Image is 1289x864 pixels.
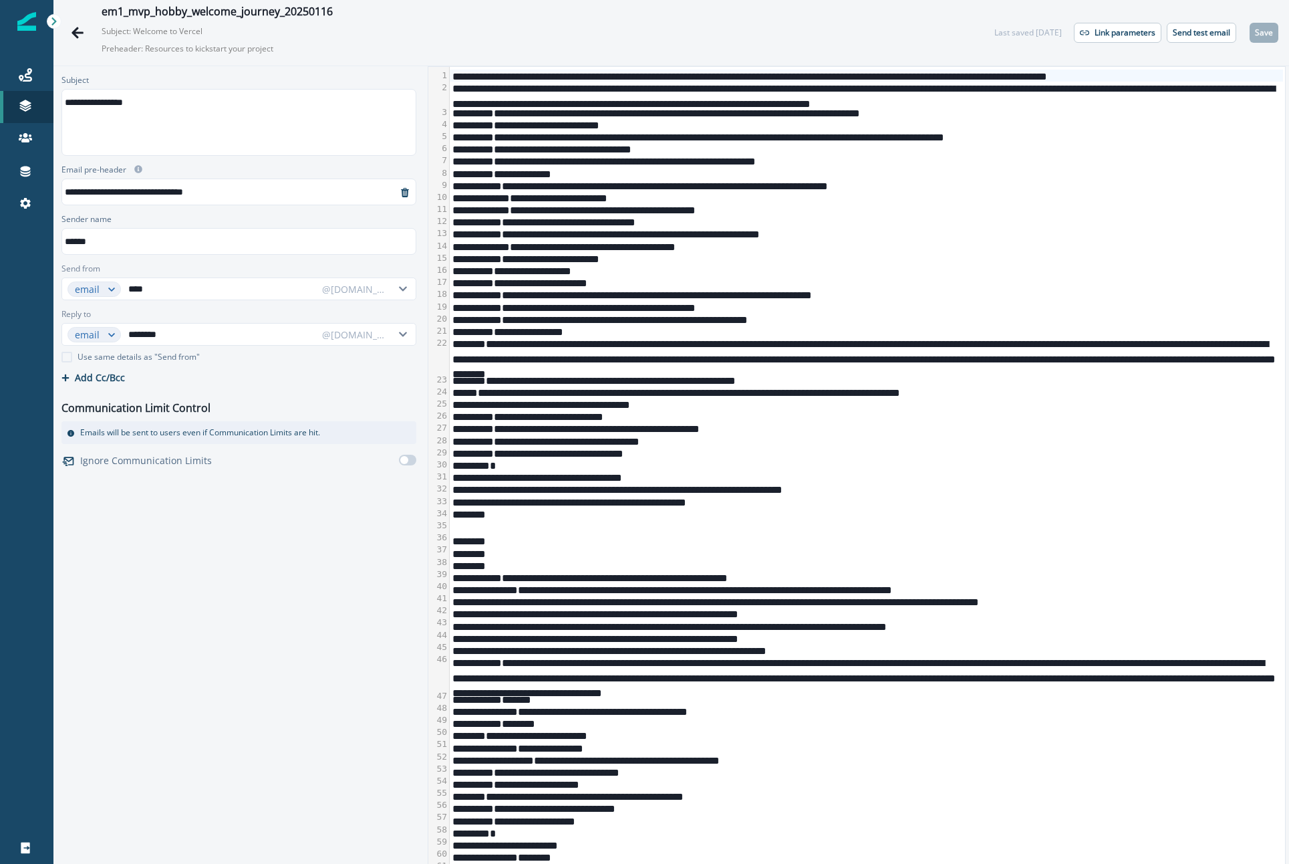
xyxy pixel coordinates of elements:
div: 57 [428,811,449,823]
div: 55 [428,787,449,799]
div: 47 [428,690,449,702]
div: 54 [428,775,449,787]
div: 35 [428,520,449,532]
div: email [75,328,102,342]
label: Send from [61,263,100,275]
div: 4 [428,118,449,130]
p: Communication Limit Control [61,400,210,416]
div: 44 [428,629,449,641]
div: 2 [428,82,449,106]
p: Ignore Communication Limits [80,453,212,467]
div: @[DOMAIN_NAME] [322,282,386,296]
div: 40 [428,580,449,592]
p: Preheader: Resources to kickstart your project [102,37,436,60]
div: 28 [428,435,449,447]
div: 27 [428,422,449,434]
div: 20 [428,313,449,325]
div: 10 [428,191,449,203]
img: Inflection [17,12,36,31]
div: 29 [428,447,449,459]
div: 12 [428,215,449,227]
div: 11 [428,203,449,215]
div: 45 [428,641,449,653]
div: 17 [428,276,449,288]
div: 9 [428,179,449,191]
div: 14 [428,240,449,252]
div: 32 [428,483,449,495]
p: Use same details as "Send from" [78,351,200,363]
div: 42 [428,605,449,617]
div: 41 [428,592,449,605]
div: 48 [428,702,449,714]
label: Reply to [61,308,91,320]
div: 30 [428,459,449,471]
div: 7 [428,154,449,167]
p: Link parameters [1095,28,1155,37]
div: 13 [428,227,449,239]
div: 8 [428,167,449,179]
div: 49 [428,714,449,726]
p: Save [1255,28,1273,37]
button: Send test email [1167,23,1236,43]
svg: remove-preheader [400,187,410,198]
div: 39 [428,568,449,580]
div: 31 [428,471,449,483]
div: 43 [428,617,449,629]
div: 23 [428,374,449,386]
div: 5 [428,130,449,142]
button: Go back [64,19,91,46]
div: 36 [428,532,449,544]
div: 3 [428,106,449,118]
div: 60 [428,848,449,860]
p: Subject [61,74,89,89]
div: 1 [428,70,449,82]
p: Sender name [61,213,112,228]
p: Emails will be sent to users even if Communication Limits are hit. [80,427,320,439]
div: email [75,282,102,296]
div: 52 [428,751,449,763]
div: 19 [428,301,449,313]
div: 16 [428,264,449,276]
button: Save [1250,23,1278,43]
div: 51 [428,738,449,750]
div: 59 [428,836,449,848]
button: Add Cc/Bcc [61,371,125,384]
div: 58 [428,824,449,836]
div: 37 [428,544,449,556]
div: 25 [428,398,449,410]
div: 34 [428,508,449,520]
div: 56 [428,799,449,811]
button: Link parameters [1074,23,1161,43]
div: 50 [428,726,449,738]
div: 24 [428,386,449,398]
div: 46 [428,653,449,690]
div: 53 [428,763,449,775]
div: 26 [428,410,449,422]
div: Last saved [DATE] [994,27,1062,39]
div: 21 [428,325,449,337]
div: 33 [428,496,449,508]
div: 15 [428,252,449,264]
div: 22 [428,337,449,374]
div: em1_mvp_hobby_welcome_journey_20250116 [102,5,333,20]
div: 18 [428,288,449,300]
div: 38 [428,556,449,568]
p: Subject: Welcome to Vercel [102,20,235,37]
p: Send test email [1173,28,1230,37]
div: @[DOMAIN_NAME] [322,328,386,342]
div: 6 [428,142,449,154]
p: Email pre-header [61,164,126,179]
